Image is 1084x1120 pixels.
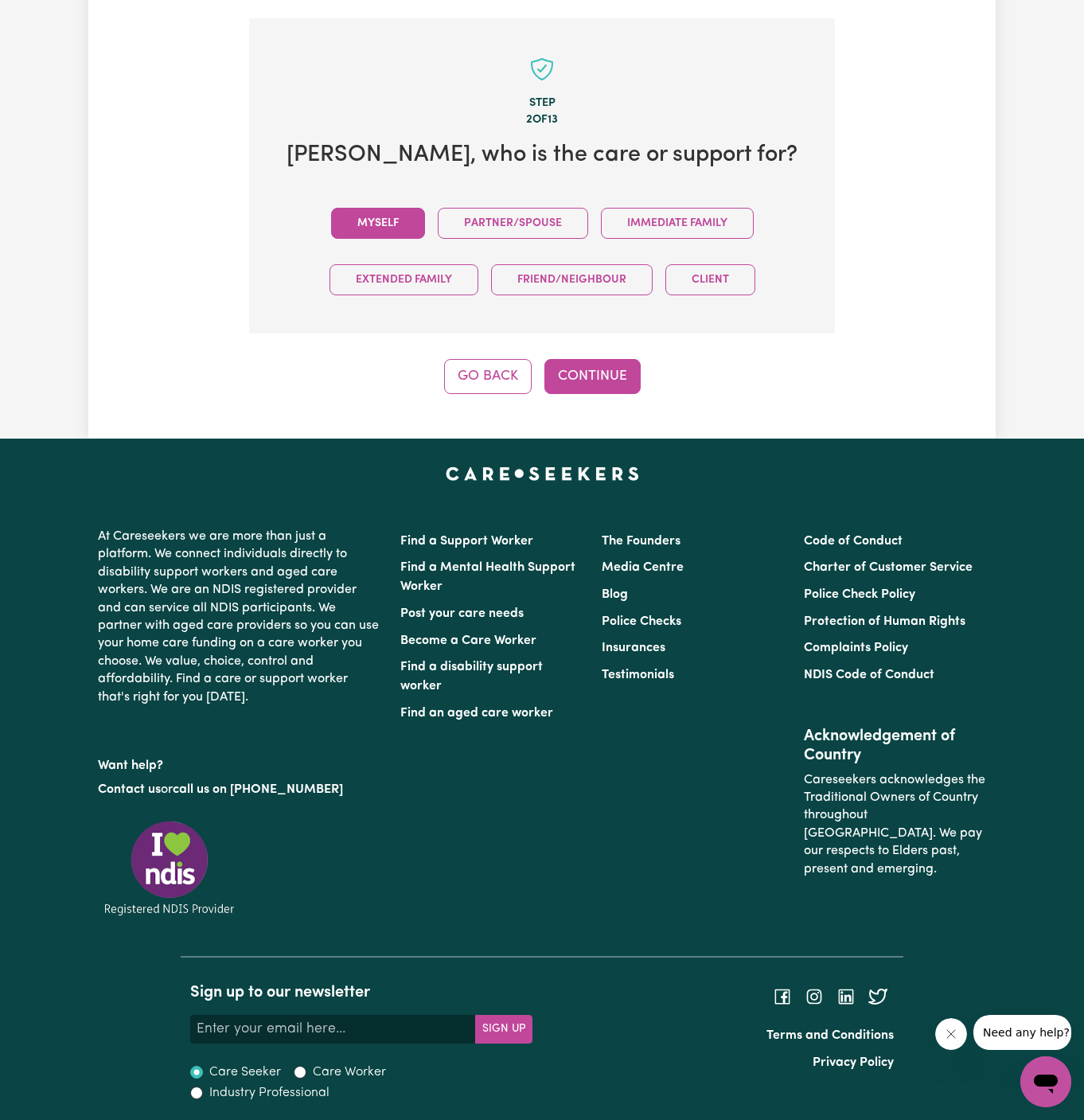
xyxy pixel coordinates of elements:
a: Find a Support Worker [400,535,533,548]
a: Contact us [98,783,161,796]
p: or [98,775,381,805]
p: Want help? [98,751,381,775]
a: Complaints Policy [804,642,908,654]
label: Industry Professional [209,1083,329,1102]
a: Police Checks [602,615,681,628]
label: Care Worker [313,1063,386,1082]
h2: Acknowledgement of Country [804,727,986,765]
a: Follow Careseekers on Facebook [773,990,792,1003]
a: Terms and Conditions [766,1029,894,1042]
div: Step [275,95,809,112]
a: Code of Conduct [804,535,903,548]
a: Follow Careseekers on LinkedIn [836,990,856,1003]
iframe: Message from company [973,1015,1071,1050]
input: Enter your email here... [190,1015,476,1044]
a: Privacy Policy [813,1056,894,1069]
button: Myself [331,208,425,239]
button: Extended Family [329,264,478,295]
a: Find an aged care worker [400,707,553,720]
a: call us on [PHONE_NUMBER] [173,783,343,796]
a: Careseekers home page [446,467,639,480]
a: Testimonials [602,669,674,681]
h2: [PERSON_NAME] , who is the care or support for? [275,142,809,170]
button: Client [665,264,755,295]
button: Go Back [444,359,532,394]
a: Charter of Customer Service [804,561,973,574]
p: At Careseekers we are more than just a platform. We connect individuals directly to disability su... [98,521,381,712]
button: Continue [544,359,641,394]
a: Post your care needs [400,607,524,620]
a: Follow Careseekers on Twitter [868,990,887,1003]
a: Media Centre [602,561,684,574]
button: Subscribe [475,1015,532,1044]
a: The Founders [602,535,680,548]
div: 2 of 13 [275,111,809,129]
label: Care Seeker [209,1063,281,1082]
a: Find a disability support worker [400,661,543,693]
a: Blog [602,588,628,601]
a: Become a Care Worker [400,634,536,647]
button: Partner/Spouse [438,208,588,239]
a: Find a Mental Health Support Worker [400,561,575,593]
a: Insurances [602,642,665,654]
a: Protection of Human Rights [804,615,965,628]
p: Careseekers acknowledges the Traditional Owners of Country throughout [GEOGRAPHIC_DATA]. We pay o... [804,765,986,884]
button: Friend/Neighbour [491,264,653,295]
button: Immediate Family [601,208,754,239]
a: NDIS Code of Conduct [804,669,934,681]
a: Police Check Policy [804,588,915,601]
iframe: Button to launch messaging window [1020,1056,1071,1107]
iframe: Close message [935,1018,967,1050]
img: Registered NDIS provider [98,818,241,918]
a: Follow Careseekers on Instagram [805,990,824,1003]
h2: Sign up to our newsletter [190,983,532,1002]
